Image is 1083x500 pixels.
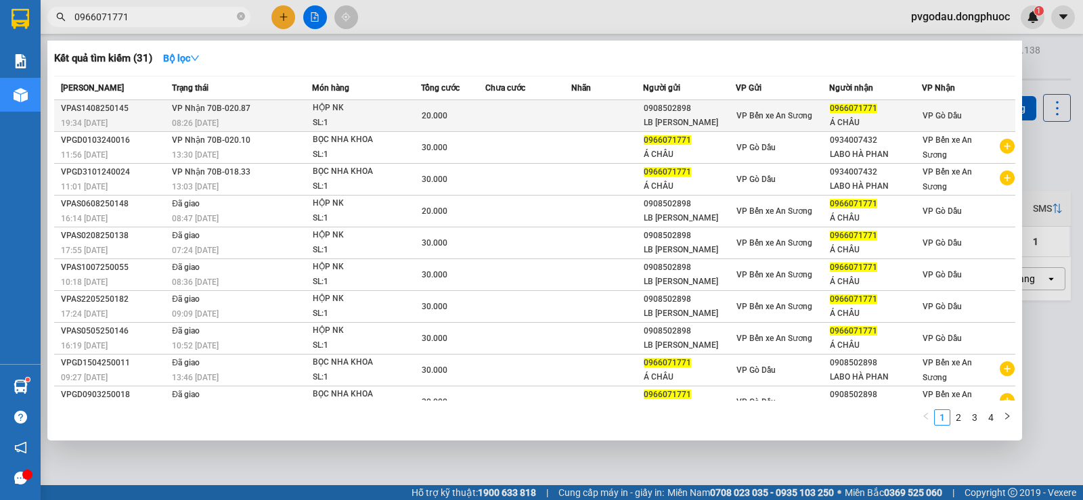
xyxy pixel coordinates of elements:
div: LB [PERSON_NAME] [644,211,736,225]
span: Chưa cước [485,83,525,93]
span: VP Gò Dầu [736,143,776,152]
div: HỘP NK [313,196,414,211]
li: Previous Page [918,409,934,426]
span: plus-circle [1000,171,1015,185]
img: warehouse-icon [14,88,28,102]
div: Á CHÂU [830,211,922,225]
div: SL: 1 [313,116,414,131]
div: Á CHÂU [830,338,922,353]
img: warehouse-icon [14,380,28,394]
span: Đã giao [172,358,200,367]
div: LB [PERSON_NAME] [644,275,736,289]
span: 0966071771 [644,167,691,177]
span: VP Bến xe An Sương [736,270,812,279]
span: Hotline: 19001152 [107,60,166,68]
div: VPAS0208250138 [61,229,168,243]
span: VP Gò Dầu [923,334,962,343]
span: right [1003,412,1011,420]
img: logo [5,8,65,68]
span: VP Gò Dầu [923,206,962,216]
div: 0934007432 [830,133,922,147]
span: VP Bến xe An Sương [923,358,972,382]
div: LABO HÀ PHAN [830,179,922,194]
div: VPGD1504250011 [61,356,168,370]
span: 13:30 [DATE] [172,150,219,160]
div: BỌC NHA KHOA [313,133,414,147]
span: close-circle [237,11,245,24]
span: 0966071771 [830,199,877,208]
div: VPAS1007250055 [61,260,168,275]
span: 11:56 [DATE] [61,150,108,160]
div: BỌC NHA KHOA [313,164,414,179]
span: question-circle [14,411,27,424]
div: BỌC NHA KHOA [313,355,414,370]
span: VP Bến xe An Sương [736,111,812,120]
span: Món hàng [312,83,349,93]
span: VP Gò Dầu [736,365,776,375]
div: HỘP NK [313,323,414,338]
span: plus-circle [1000,139,1015,154]
span: 0966071771 [830,263,877,272]
div: LABO HÀ PHAN [830,370,922,384]
strong: Bộ lọc [163,53,200,64]
div: 0908502898 [644,260,736,275]
div: LB [PERSON_NAME] [644,116,736,130]
span: VP Bến xe An Sương [923,135,972,160]
span: Tổng cước [421,83,460,93]
span: 30.000 [422,143,447,152]
div: Á CHÂU [644,147,736,162]
div: HỘP NK [313,260,414,275]
div: SL: 1 [313,243,414,258]
div: VPGD0903250018 [61,388,168,402]
span: VP Bến xe An Sương [736,334,812,343]
span: 16:19 [DATE] [61,341,108,350]
div: SL: 1 [313,147,414,162]
span: Người nhận [829,83,873,93]
li: 4 [983,409,999,426]
input: Tìm tên, số ĐT hoặc mã đơn [74,9,234,24]
span: VP Gò Dầu [923,238,962,248]
div: Á CHÂU [830,306,922,321]
img: logo-vxr [12,9,29,29]
span: Người gửi [643,83,680,93]
div: BỌC NHA KHOA [313,387,414,402]
a: 3 [967,410,982,425]
span: [PERSON_NAME] [61,83,124,93]
span: Trạng thái [172,83,208,93]
div: Á CHÂU [830,116,922,130]
div: 0908502898 [644,324,736,338]
span: VP Nhận 70B-020.87 [172,104,250,113]
span: 17:24 [DATE] [61,309,108,319]
span: 10:18 [DATE] [61,277,108,287]
span: 01 Võ Văn Truyện, KP.1, Phường 2 [107,41,186,58]
span: 11:01 [DATE] [61,182,108,191]
span: 20.000 [422,111,447,120]
img: solution-icon [14,54,28,68]
li: Next Page [999,409,1015,426]
span: 30.000 [422,334,447,343]
div: SL: 1 [313,306,414,321]
div: SL: 1 [313,179,414,194]
span: Đã giao [172,326,200,336]
span: VP Nhận 70B-020.10 [172,135,250,145]
span: 08:26 [DATE] [172,118,219,128]
span: 30.000 [422,365,447,375]
div: LABO HÀ PHAN [830,147,922,162]
div: 0934007432 [830,165,922,179]
span: 17:55 [DATE] [61,246,108,255]
span: Đã giao [172,294,200,304]
div: SL: 1 [313,211,414,226]
span: Bến xe [GEOGRAPHIC_DATA] [107,22,182,39]
span: ----------------------------------------- [37,73,166,84]
button: left [918,409,934,426]
div: VPAS0505250146 [61,324,168,338]
li: 3 [967,409,983,426]
span: VP Gò Dầu [923,302,962,311]
span: notification [14,441,27,454]
span: 07:24 [DATE] [172,246,219,255]
span: 0966071771 [830,294,877,304]
div: HỘP NK [313,228,414,243]
a: 4 [983,410,998,425]
div: LB [PERSON_NAME] [644,338,736,353]
span: VP Nhận 70B-018.33 [172,167,250,177]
